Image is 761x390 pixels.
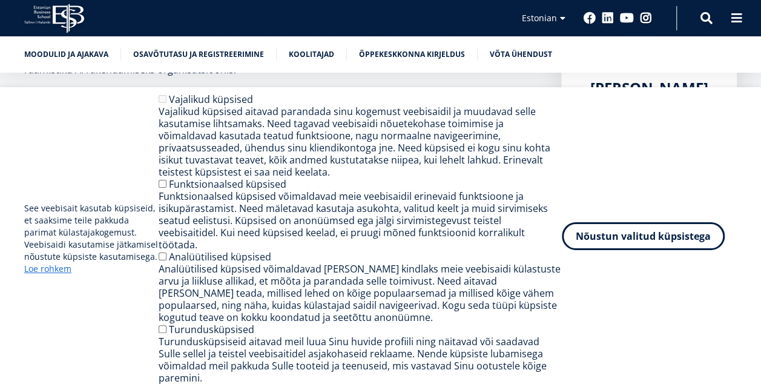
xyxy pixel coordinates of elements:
div: Turundusküpsiseid aitavad meil luua Sinu huvide profiili ning näitavad või saadavad Sulle sellel ... [159,335,562,384]
a: Moodulid ja ajakava [24,48,108,61]
span: [PERSON_NAME] [PERSON_NAME] [PERSON_NAME] [590,78,708,134]
a: Linkedin [602,12,614,24]
label: Turundusküpsised [169,323,254,336]
div: Vajalikud küpsised aitavad parandada sinu kogemust veebisaidil ja muudavad selle kasutamise lihts... [159,105,562,178]
a: Õppekeskkonna kirjeldus [359,48,465,61]
a: Facebook [584,12,596,24]
button: Nõustun valitud küpsistega [562,222,725,250]
label: Vajalikud küpsised [169,93,253,106]
a: [PERSON_NAME] [PERSON_NAME] [PERSON_NAME] [585,79,713,133]
label: Funktsionaalsed küpsised [169,177,286,191]
div: Analüütilised küpsised võimaldavad [PERSON_NAME] kindlaks meie veebisaidi külastuste arvu ja liik... [159,263,562,323]
p: See veebisait kasutab küpsiseid, et saaksime teile pakkuda parimat külastajakogemust. Veebisaidi ... [24,202,159,275]
a: Loe rohkem [24,263,71,275]
a: Osavõtutasu ja registreerimine [133,48,264,61]
a: Instagram [640,12,652,24]
a: Võta ühendust [490,48,552,61]
a: Youtube [620,12,634,24]
div: Funktsionaalsed küpsised võimaldavad meie veebisaidil erinevaid funktsioone ja isikupärastamist. ... [159,190,562,251]
label: Analüütilised küpsised [169,250,271,263]
a: Koolitajad [289,48,334,61]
